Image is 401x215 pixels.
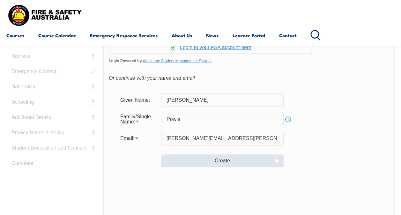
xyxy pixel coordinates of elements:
a: Emergency Response Services [90,28,158,43]
div: Family/Single Name is required. [115,111,161,128]
a: aXcelerate Student Management System [142,59,212,63]
a: Courses [6,28,24,43]
a: Course Calendar [38,28,76,43]
a: News [206,28,219,43]
img: Log in withaxcelerate [170,45,176,50]
span: Login Powered by [109,56,389,66]
div: Email is required. [115,132,161,145]
a: Learner Portal [233,28,265,43]
a: About Us [172,28,192,43]
button: Create [161,154,284,167]
a: Contact [279,28,297,43]
div: Or continue with your name and email [109,73,389,83]
div: Given Name: [115,94,161,106]
a: Info [284,115,293,124]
